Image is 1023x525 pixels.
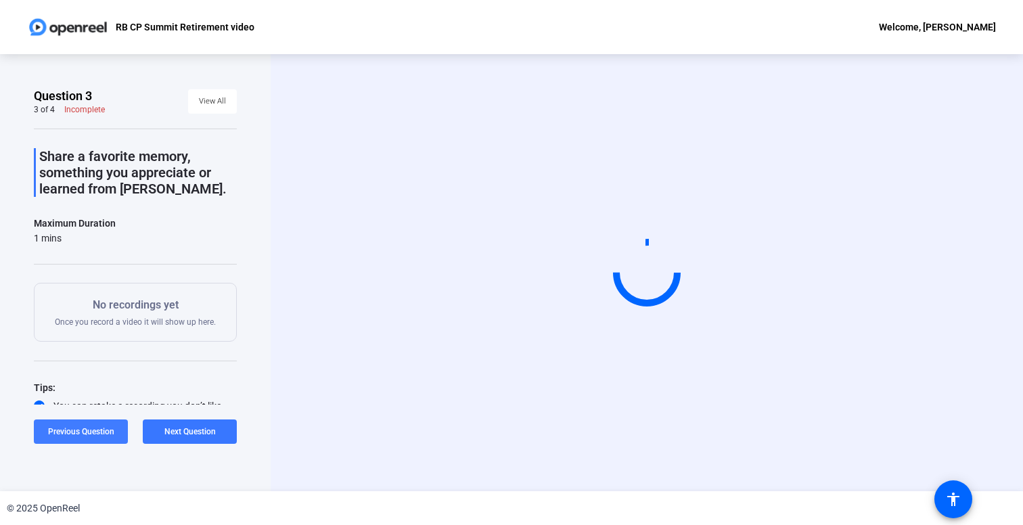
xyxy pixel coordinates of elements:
[34,88,92,104] span: Question 3
[945,491,961,507] mat-icon: accessibility
[34,399,237,413] div: You can retake a recording you don’t like
[188,89,237,114] button: View All
[164,427,216,436] span: Next Question
[64,104,105,115] div: Incomplete
[199,91,226,112] span: View All
[34,231,116,245] div: 1 mins
[116,19,254,35] p: RB CP Summit Retirement video
[34,104,55,115] div: 3 of 4
[55,297,216,313] p: No recordings yet
[34,419,128,444] button: Previous Question
[55,297,216,327] div: Once you record a video it will show up here.
[39,148,237,197] p: Share a favorite memory, something you appreciate or learned from [PERSON_NAME].
[143,419,237,444] button: Next Question
[48,427,114,436] span: Previous Question
[7,501,80,516] div: © 2025 OpenReel
[34,215,116,231] div: Maximum Duration
[34,380,237,396] div: Tips:
[27,14,109,41] img: OpenReel logo
[879,19,996,35] div: Welcome, [PERSON_NAME]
